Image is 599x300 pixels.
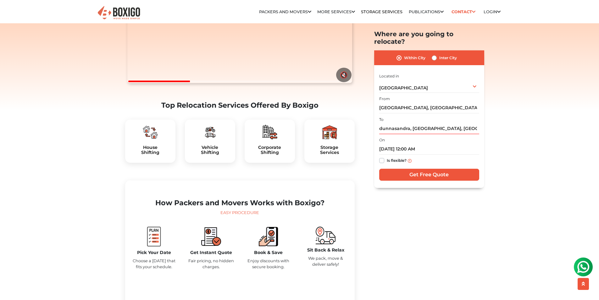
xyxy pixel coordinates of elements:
img: boxigo_packers_and_movers_plan [143,125,158,140]
h5: Storage Services [309,145,350,156]
a: Contact [450,7,478,17]
h5: Corporate Shifting [250,145,290,156]
label: Located in [379,73,399,79]
span: [GEOGRAPHIC_DATA] [379,85,428,91]
label: From [379,96,390,102]
a: HouseShifting [130,145,170,156]
a: StorageServices [309,145,350,156]
img: boxigo_packers_and_movers_book [258,227,278,246]
img: Boxigo [97,5,141,21]
img: boxigo_packers_and_movers_plan [262,125,277,140]
a: Publications [409,9,444,14]
label: Within City [404,54,425,62]
p: Choose a [DATE] that fits your schedule. [130,258,178,270]
input: Select Building or Nearest Landmark [379,123,479,134]
button: 🔇 [336,68,352,82]
div: Easy Procedure [130,210,350,216]
img: whatsapp-icon.svg [6,6,19,19]
h5: Book & Save [245,250,292,255]
button: scroll up [578,278,589,290]
h5: Vehicle Shifting [190,145,230,156]
h5: House Shifting [130,145,170,156]
h2: Top Relocation Services Offered By Boxigo [125,101,355,110]
input: Get Free Quote [379,169,479,181]
img: info [408,159,412,163]
a: Login [484,9,501,14]
img: boxigo_packers_and_movers_plan [144,227,164,246]
label: Is flexible? [387,157,407,164]
img: boxigo_packers_and_movers_plan [322,125,337,140]
h5: Sit Back & Relax [302,247,350,253]
a: CorporateShifting [250,145,290,156]
a: Storage Services [361,9,402,14]
h2: How Packers and Movers Works with Boxigo? [130,199,350,207]
p: We pack, move & deliver safely! [302,255,350,267]
label: Inter City [439,54,457,62]
img: boxigo_packers_and_movers_compare [201,227,221,246]
h5: Get Instant Quote [187,250,235,255]
a: Packers and Movers [259,9,311,14]
h5: Pick Your Date [130,250,178,255]
a: VehicleShifting [190,145,230,156]
img: boxigo_packers_and_movers_move [316,227,336,244]
label: On [379,138,385,143]
p: Enjoy discounts with secure booking. [245,258,292,270]
a: More services [317,9,355,14]
h2: Where are you going to relocate? [374,30,484,45]
img: boxigo_packers_and_movers_plan [202,125,218,140]
p: Fair pricing, no hidden charges. [187,258,235,270]
label: To [379,117,384,122]
input: Select Building or Nearest Landmark [379,103,479,114]
input: Moving date [379,144,479,155]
